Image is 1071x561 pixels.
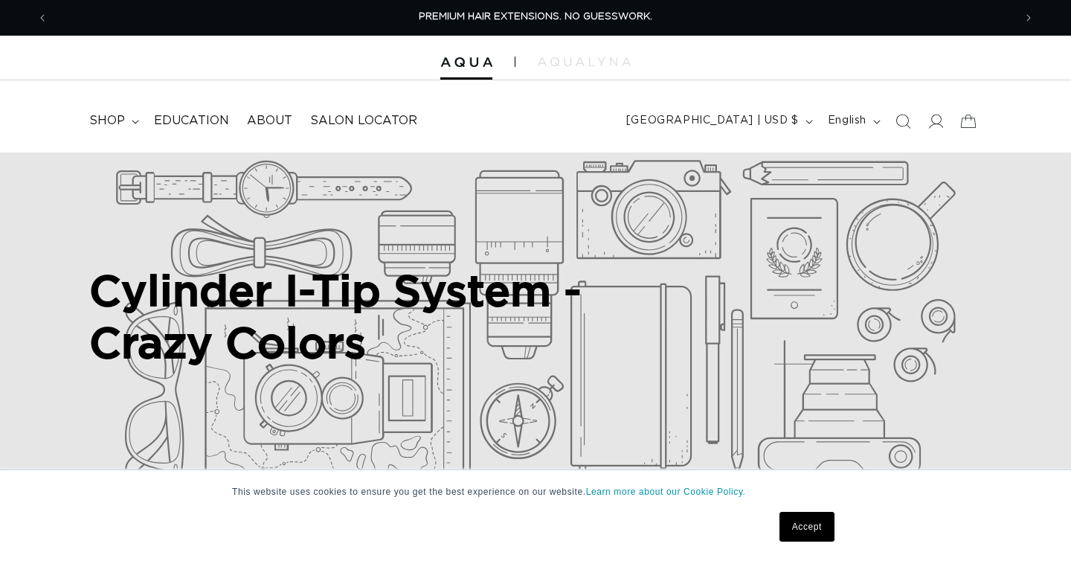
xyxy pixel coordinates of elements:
[538,57,631,66] img: aqualyna.com
[232,485,839,499] p: This website uses cookies to ensure you get the best experience on our website.
[238,104,301,138] a: About
[1012,4,1045,32] button: Next announcement
[80,104,145,138] summary: shop
[26,4,59,32] button: Previous announcement
[247,113,292,129] span: About
[145,104,238,138] a: Education
[828,113,866,129] span: English
[154,113,229,129] span: Education
[617,107,819,135] button: [GEOGRAPHIC_DATA] | USD $
[419,12,652,22] span: PREMIUM HAIR EXTENSIONS. NO GUESSWORK.
[626,113,799,129] span: [GEOGRAPHIC_DATA] | USD $
[586,487,746,497] a: Learn more about our Cookie Policy.
[440,57,492,68] img: Aqua Hair Extensions
[310,113,417,129] span: Salon Locator
[301,104,426,138] a: Salon Locator
[89,264,654,368] h2: Cylinder I-Tip System - Crazy Colors
[779,512,834,542] a: Accept
[819,107,887,135] button: English
[887,105,919,138] summary: Search
[89,113,125,129] span: shop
